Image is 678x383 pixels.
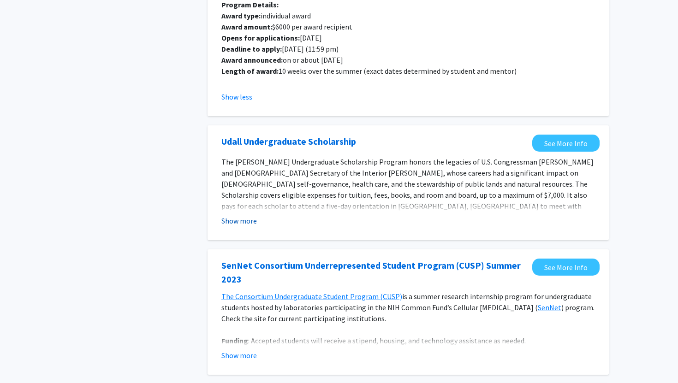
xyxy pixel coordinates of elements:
strong: Award type: [221,11,261,20]
p: : Accepted students will receive a stipend, housing, and technology assistance as needed. [221,335,595,346]
a: Opens in a new tab [532,135,600,152]
p: individual award [221,10,595,21]
a: Opens in a new tab [532,259,600,276]
p: on or about [DATE] [221,54,595,65]
p: 10 weeks over the summer (exact dates determined by student and mentor) [221,65,595,77]
p: $6000 per award recipient [221,21,595,32]
button: Show more [221,350,257,361]
strong: Opens for applications: [221,33,300,42]
button: Show more [221,215,257,226]
button: Show less [221,91,252,102]
p: [DATE] [221,32,595,43]
strong: Funding [221,336,248,345]
a: Opens in a new tab [221,135,356,148]
strong: Award amount: [221,22,272,31]
a: The Consortium Undergraduate Student Program (CUSP) [221,292,402,301]
strong: Length of award: [221,66,279,76]
p: is a summer research internship program for undergraduate students hosted by laboratories partici... [221,291,595,324]
a: SenNet [538,303,561,312]
strong: Award announced: [221,55,283,65]
a: Opens in a new tab [221,259,528,286]
strong: Deadline to apply: [221,44,282,53]
span: The [PERSON_NAME] Undergraduate Scholarship Program honors the legacies of U.S. Congressman [PERS... [221,157,594,233]
iframe: Chat [7,342,39,376]
p: [DATE] (11:59 pm) [221,43,595,54]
